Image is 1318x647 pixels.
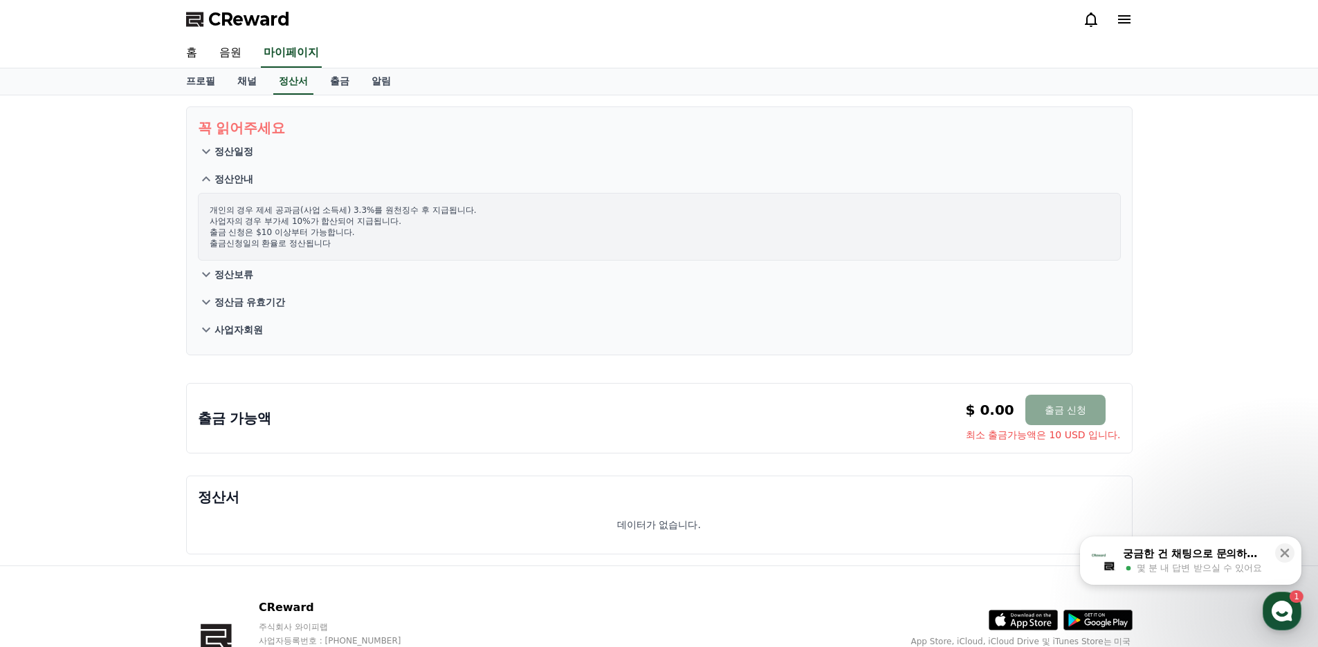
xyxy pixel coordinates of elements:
[198,316,1121,344] button: 사업자회원
[214,295,286,309] p: 정산금 유효기간
[198,261,1121,288] button: 정산보류
[210,205,1109,249] p: 개인의 경우 제세 공과금(사업 소득세) 3.3%를 원천징수 후 지급됩니다. 사업자의 경우 부가세 10%가 합산되어 지급됩니다. 출금 신청은 $10 이상부터 가능합니다. 출금신...
[214,268,253,281] p: 정산보류
[259,635,428,646] p: 사업자등록번호 : [PHONE_NUMBER]
[617,518,701,532] p: 데이터가 없습니다.
[198,138,1121,165] button: 정산일정
[259,599,428,616] p: CReward
[966,400,1014,420] p: $ 0.00
[179,438,266,473] a: 설정
[198,409,272,428] p: 출금 가능액
[966,428,1121,442] span: 최소 출금가능액은 10 USD 입니다.
[198,487,1121,507] p: 정산서
[44,459,52,470] span: 홈
[198,165,1121,193] button: 정산안내
[259,621,428,632] p: 주식회사 와이피랩
[360,68,402,95] a: 알림
[1025,395,1106,425] button: 출금 신청
[214,144,253,158] p: 정산일정
[198,118,1121,138] p: 꼭 읽어주세요
[91,438,179,473] a: 1대화
[198,288,1121,316] button: 정산금 유효기간
[4,438,91,473] a: 홈
[186,8,290,30] a: CReward
[208,39,253,68] a: 음원
[273,68,313,95] a: 정산서
[140,438,145,449] span: 1
[214,459,230,470] span: 설정
[214,323,263,337] p: 사업자회원
[214,172,253,186] p: 정산안내
[127,460,143,471] span: 대화
[175,39,208,68] a: 홈
[175,68,226,95] a: 프로필
[208,8,290,30] span: CReward
[226,68,268,95] a: 채널
[261,39,322,68] a: 마이페이지
[319,68,360,95] a: 출금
